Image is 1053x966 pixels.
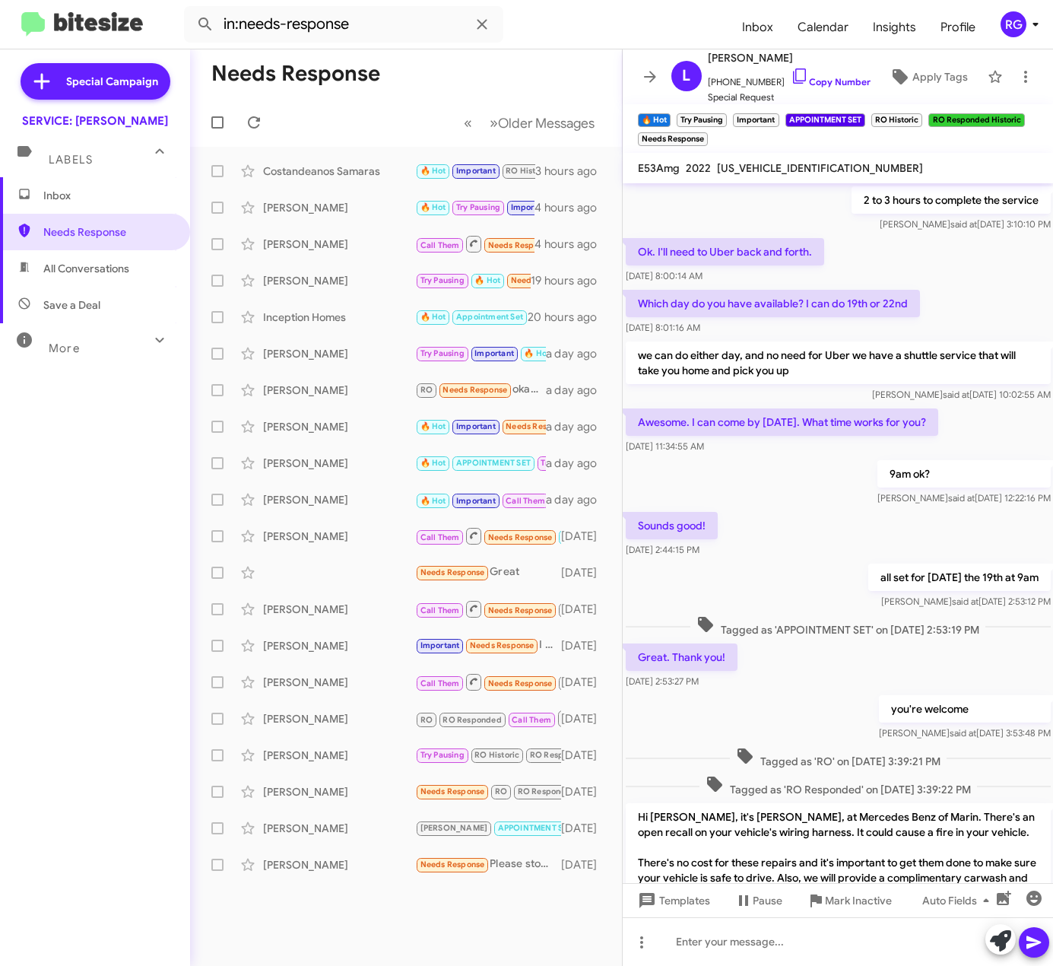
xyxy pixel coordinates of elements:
[488,240,553,250] span: Needs Response
[861,5,928,49] span: Insights
[541,458,585,468] span: Try Pausing
[546,346,610,361] div: a day ago
[686,161,711,175] span: 2022
[942,389,969,400] span: said at
[456,202,500,212] span: Try Pausing
[922,887,995,914] span: Auto Fields
[420,458,446,468] span: 🔥 Hot
[420,786,485,796] span: Needs Response
[722,887,795,914] button: Pause
[415,637,561,654] div: I have requested the past work details of history on several occasions, but I have yet to receive...
[420,860,485,869] span: Needs Response
[561,784,610,799] div: [DATE]
[415,162,535,180] div: Wonderful
[456,166,496,176] span: Important
[464,113,472,132] span: «
[263,310,415,325] div: Inception Homes
[415,819,561,837] div: Hi [PERSON_NAME], the DMV is requesting a proof of emissions test. I know this was performed but ...
[488,605,553,615] span: Needs Response
[871,113,922,127] small: RO Historic
[415,672,561,691] div: Inbound Call
[420,275,465,285] span: Try Pausing
[626,342,1051,384] p: we can do either day, and no need for Uber we have a shuttle service that will take you home and ...
[878,727,1050,739] span: [PERSON_NAME] [DATE] 3:53:48 PM
[66,74,158,89] span: Special Campaign
[871,389,1050,400] span: [PERSON_NAME] [DATE] 10:02:55 AM
[263,383,415,398] div: [PERSON_NAME]
[878,695,1050,723] p: you're welcome
[184,6,503,43] input: Search
[561,638,610,653] div: [DATE]
[851,186,1050,214] p: 2 to 3 hours to complete the service
[420,640,460,650] span: Important
[474,275,500,285] span: 🔥 Hot
[867,564,1050,591] p: all set for [DATE] the 19th at 9am
[626,408,938,436] p: Awesome. I can come by [DATE]. What time works for you?
[730,5,785,49] a: Inbox
[420,240,460,250] span: Call Them
[263,711,415,726] div: [PERSON_NAME]
[546,492,610,507] div: a day ago
[534,237,609,252] div: 4 hours ago
[638,132,708,146] small: Needs Response
[511,275,576,285] span: Needs Response
[561,857,610,872] div: [DATE]
[420,421,446,431] span: 🔥 Hot
[263,675,415,690] div: [PERSON_NAME]
[506,421,570,431] span: Needs Response
[950,218,976,230] span: said at
[561,711,610,726] div: [DATE]
[785,113,865,127] small: APPOINTMENT SET
[263,748,415,763] div: [PERSON_NAME]
[638,161,680,175] span: E53Amg
[415,490,546,509] div: Inbound Call
[263,164,415,179] div: Costandeanos Samaras
[623,887,722,914] button: Templates
[511,202,550,212] span: Important
[263,456,415,471] div: [PERSON_NAME]
[456,458,531,468] span: APPOINTMENT SET
[49,342,80,355] span: More
[420,202,446,212] span: 🔥 Hot
[534,200,609,215] div: 4 hours ago
[626,544,699,555] span: [DATE] 2:44:15 PM
[528,310,610,325] div: 20 hours ago
[263,346,415,361] div: [PERSON_NAME]
[535,164,609,179] div: 3 hours ago
[561,565,610,580] div: [DATE]
[442,385,507,395] span: Needs Response
[415,526,561,545] div: Inbound Call
[682,64,690,88] span: L
[263,784,415,799] div: [PERSON_NAME]
[626,440,704,452] span: [DATE] 11:34:55 AM
[910,887,1007,914] button: Auto Fields
[690,615,985,637] span: Tagged as 'APPOINTMENT SET' on [DATE] 2:53:19 PM
[561,529,610,544] div: [DATE]
[22,113,168,129] div: SERVICE: [PERSON_NAME]
[420,750,465,760] span: Try Pausing
[561,602,610,617] div: [DATE]
[481,107,604,138] button: Next
[879,218,1050,230] span: [PERSON_NAME] [DATE] 3:10:10 PM
[442,715,501,725] span: RO Responded
[415,345,546,362] div: Liked “Perfect, I will set your appointment for [DATE] 1:00pm”
[420,678,460,688] span: Call Them
[626,643,737,671] p: Great. Thank you!
[498,115,595,132] span: Older Messages
[420,715,433,725] span: RO
[546,383,610,398] div: a day ago
[531,273,610,288] div: 19 hours ago
[626,803,1051,937] p: Hi [PERSON_NAME], it's [PERSON_NAME], at Mercedes Benz of Marin. There's an open recall on your v...
[949,727,975,739] span: said at
[490,113,498,132] span: »
[420,312,446,322] span: 🔥 Hot
[626,675,699,687] span: [DATE] 2:53:27 PM
[825,887,892,914] span: Mark Inactive
[561,748,610,763] div: [DATE]
[699,775,976,797] span: Tagged as 'RO Responded' on [DATE] 3:39:22 PM
[988,11,1036,37] button: RG
[420,496,446,506] span: 🔥 Hot
[506,496,545,506] span: Call Them
[456,496,496,506] span: Important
